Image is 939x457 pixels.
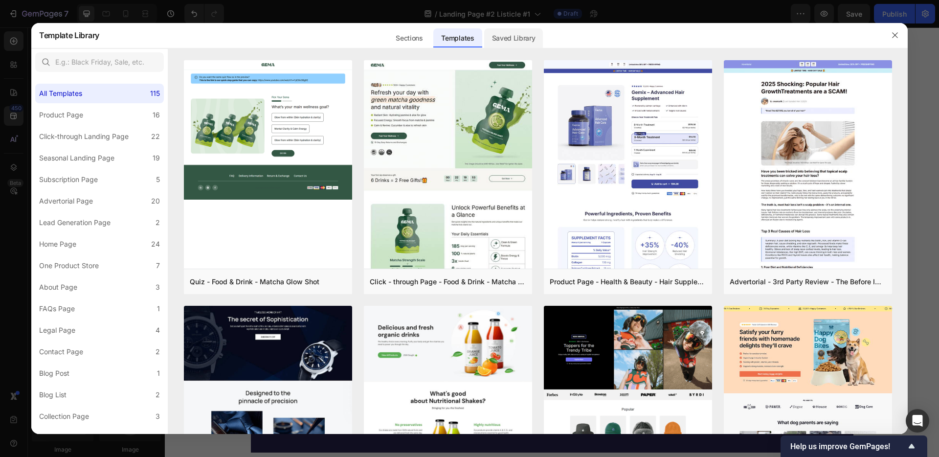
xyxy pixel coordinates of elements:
div: 24 [151,238,160,250]
div: * These statements are supported by research on caffeine's metabolic efects, whey protein's muscl... [106,333,608,364]
div: 7 [156,260,160,272]
div: 20 [151,195,160,207]
div: 4 [156,324,160,336]
div: Subscription Page [39,174,98,185]
h2: Template Library [39,23,99,48]
div: Lead Generation Page [39,217,111,228]
div: 22 [151,131,160,142]
div: FREE shipping [494,255,541,269]
button: GET58%OFF [391,209,568,229]
div: Advertorial - 3rd Party Review - The Before Image - Hair Supplement [730,276,886,288]
div: GET58%OFF [459,213,500,225]
div: Product Page - Health & Beauty - Hair Supplement [550,276,706,288]
div: Quiz Page [39,432,72,444]
div: Contact Page [39,346,83,358]
div: Home Page [39,238,76,250]
span: Help us improve GemPages! [790,442,906,451]
div: Blog Post [39,367,69,379]
div: FREE GIFTS WITH YOUR ORDER [391,117,568,131]
div: Sell-Out Risk: High. [417,255,478,269]
div: This limited-time deal is in high demand and stock keeps selling out. [391,173,568,199]
div: 3 [156,281,160,293]
div: Templates [433,28,482,48]
div: 1 [157,432,160,444]
div: Sections [388,28,430,48]
div: 2 [156,217,160,228]
div: Click-through Landing Page [39,131,129,142]
div: Product Page [39,109,83,121]
div: One Product Store [39,260,99,272]
div: Quiz - Food & Drink - Matcha Glow Shot [190,276,319,288]
div: 16 [153,109,160,121]
div: 1 [157,303,160,315]
input: E.g.: Black Friday, Sale, etc. [35,52,164,72]
div: 2 [156,346,160,358]
div: Click - through Page - Food & Drink - Matcha Glow Shot [370,276,526,288]
div: UPTO 58% OFFFOR A LIMITEdTImeOnlY! [391,134,568,171]
div: 2 [156,389,160,401]
div: DEAL ENDING IN:O2:OO:21 [391,231,568,245]
div: Blog List [39,389,67,401]
div: About Page [39,281,77,293]
div: 1 [157,367,160,379]
div: 2025 Javy Coffee Company. All right reserved. Terms of Service | Privacy Policy [106,395,608,411]
button: 0 BLACK FRIDAY VIP ACCESS [323,89,451,109]
div: Open Intercom Messenger [906,409,929,433]
div: Collection Page [39,411,89,422]
div: Legal Page [39,324,75,336]
div: All Templates [39,88,82,99]
img: Alt image [199,117,376,294]
div: Try it [DATE] with a 30-Day Money Back Guarantee! [400,279,559,294]
div: FAQs Page [39,303,75,315]
div: Saved Library [484,28,543,48]
div: 19 [153,152,160,164]
div: Seasonal Landing Page [39,152,114,164]
div: 115 [150,88,160,99]
div: 5 [156,174,160,185]
div: Advertorial Page [39,195,93,207]
div: 3 [156,411,160,422]
img: quiz-1.png [184,60,352,200]
button: Show survey - Help us improve GemPages! [790,440,917,452]
div: 0 [DATE][DATE] VIP ACCESS [341,92,433,105]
